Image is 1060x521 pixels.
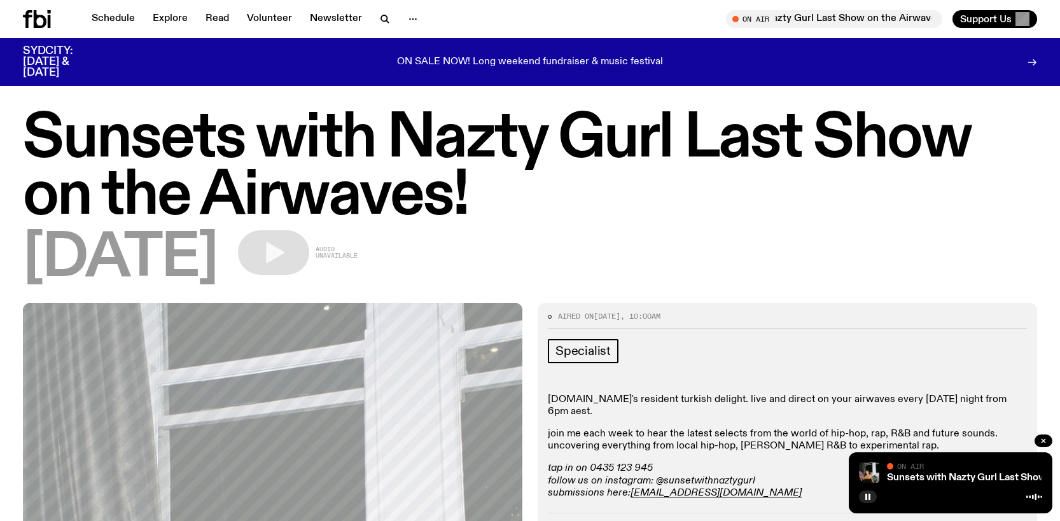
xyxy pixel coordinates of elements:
a: Volunteer [239,10,300,28]
span: Support Us [960,13,1012,25]
span: , 10:00am [620,311,660,321]
a: Specialist [548,339,618,363]
span: [DATE] [23,230,218,288]
h1: Sunsets with Nazty Gurl Last Show on the Airwaves! [23,111,1037,225]
button: Support Us [952,10,1037,28]
em: follow us on instagram: @sunsetwithnaztygurl [548,476,755,486]
p: [DOMAIN_NAME]'s resident turkish delight. live and direct on your airwaves every [DATE] night fro... [548,394,1027,418]
button: On AirSunsets with Nazty Gurl Last Show on the Airwaves! [726,10,942,28]
a: Read [198,10,237,28]
a: Explore [145,10,195,28]
em: submissions here: [548,488,631,498]
a: Newsletter [302,10,370,28]
span: Aired on [558,311,594,321]
p: ON SALE NOW! Long weekend fundraiser & music festival [397,57,663,68]
a: Schedule [84,10,143,28]
span: Audio unavailable [316,246,358,259]
a: [EMAIL_ADDRESS][DOMAIN_NAME] [631,488,802,498]
span: Specialist [555,344,611,358]
p: join me each week to hear the latest selects from the world of hip-hop, rap, R&B and future sound... [548,428,1027,452]
em: tap in on 0435 123 945 [548,463,653,473]
h3: SYDCITY: [DATE] & [DATE] [23,46,104,78]
span: [DATE] [594,311,620,321]
span: On Air [897,462,924,470]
